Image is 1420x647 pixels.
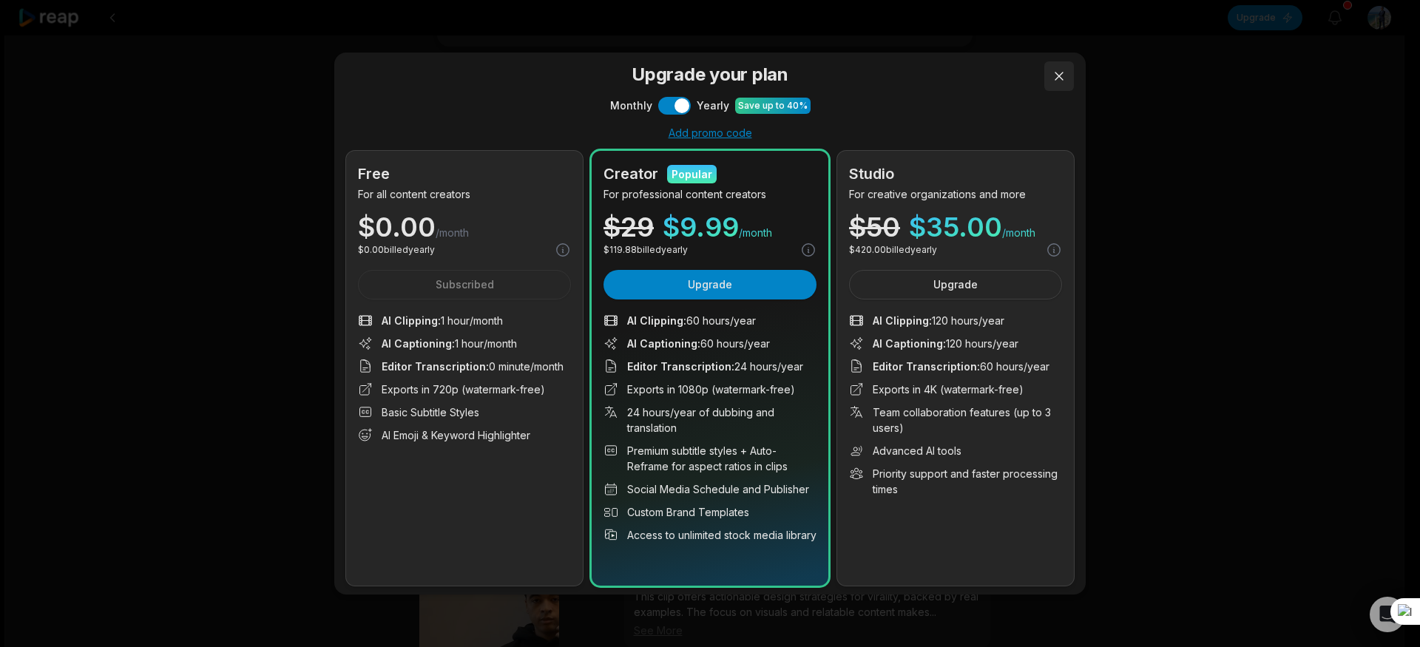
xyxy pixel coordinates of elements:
[358,243,435,257] p: $ 0.00 billed yearly
[603,163,658,185] h2: Creator
[849,466,1062,497] li: Priority support and faster processing times
[603,214,654,240] div: $ 29
[382,360,489,373] span: Editor Transcription :
[849,270,1062,299] button: Upgrade
[873,314,932,327] span: AI Clipping :
[739,226,772,240] span: /month
[382,359,564,374] span: 0 minute/month
[849,404,1062,436] li: Team collaboration features (up to 3 users)
[603,443,816,474] li: Premium subtitle styles + Auto-Reframe for aspect ratios in clips
[603,243,688,257] p: $ 119.88 billed yearly
[627,360,734,373] span: Editor Transcription :
[849,243,937,257] p: $ 420.00 billed yearly
[849,186,1062,202] p: For creative organizations and more
[1002,226,1035,240] span: /month
[358,404,571,420] li: Basic Subtitle Styles
[873,337,946,350] span: AI Captioning :
[346,61,1074,88] h3: Upgrade your plan
[738,99,808,112] div: Save up to 40%
[603,481,816,497] li: Social Media Schedule and Publisher
[603,186,816,202] p: For professional content creators
[358,163,390,185] h2: Free
[358,186,571,202] p: For all content creators
[346,126,1074,140] div: Add promo code
[663,214,739,240] span: $ 9.99
[849,214,900,240] div: $ 50
[382,336,517,351] span: 1 hour/month
[382,314,441,327] span: AI Clipping :
[436,226,469,240] span: /month
[358,427,571,443] li: AI Emoji & Keyword Highlighter
[627,314,686,327] span: AI Clipping :
[382,313,503,328] span: 1 hour/month
[603,527,816,543] li: Access to unlimited stock media library
[603,382,816,397] li: Exports in 1080p (watermark-free)
[909,214,1002,240] span: $ 35.00
[603,404,816,436] li: 24 hours/year of dubbing and translation
[610,98,652,113] span: Monthly
[603,270,816,299] button: Upgrade
[849,382,1062,397] li: Exports in 4K (watermark-free)
[627,336,770,351] span: 60 hours/year
[873,313,1004,328] span: 120 hours/year
[873,359,1049,374] span: 60 hours/year
[849,163,894,185] h2: Studio
[1370,597,1405,632] div: Open Intercom Messenger
[627,359,803,374] span: 24 hours/year
[627,337,700,350] span: AI Captioning :
[627,313,756,328] span: 60 hours/year
[697,98,729,113] span: Yearly
[382,337,455,350] span: AI Captioning :
[849,443,1062,458] li: Advanced AI tools
[672,166,712,182] div: Popular
[358,214,436,240] span: $ 0.00
[358,382,571,397] li: Exports in 720p (watermark-free)
[873,360,980,373] span: Editor Transcription :
[603,504,816,520] li: Custom Brand Templates
[873,336,1018,351] span: 120 hours/year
